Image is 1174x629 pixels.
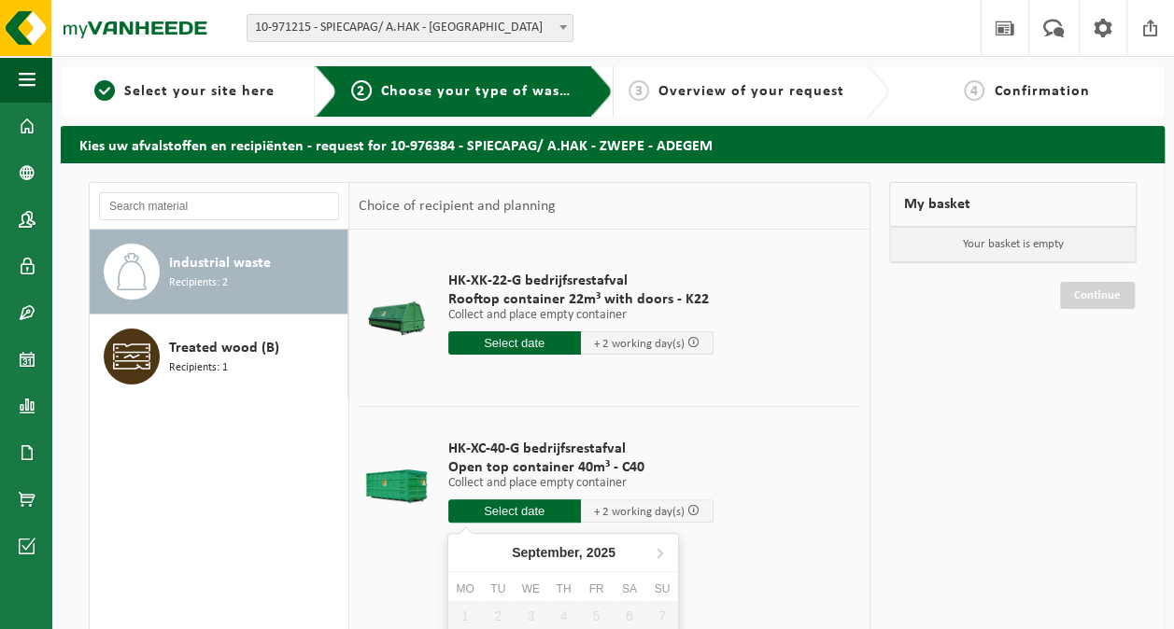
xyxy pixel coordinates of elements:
[448,272,714,290] span: HK-XK-22-G bedrijfsrestafval
[448,290,714,309] span: Rooftop container 22m³ with doors - K22
[169,337,279,359] span: Treated wood (B)
[448,309,714,322] p: Collect and place empty container
[448,458,714,477] span: Open top container 40m³ - C40
[547,580,580,598] div: Th
[61,126,1165,162] h2: Kies uw afvalstoffen en recipiënten - request for 10-976384 - SPIECAPAG/ A.HAK - ZWEPE - ADEGEM
[594,506,685,518] span: + 2 working day(s)
[90,230,348,314] button: Industrial waste Recipients: 2
[448,580,481,598] div: Mo
[613,580,645,598] div: Sa
[124,84,275,99] span: Select your site here
[964,80,984,101] span: 4
[594,338,685,350] span: + 2 working day(s)
[504,538,623,567] div: September,
[658,84,844,99] span: Overview of your request
[90,314,348,398] button: Treated wood (B) Recipients: 1
[351,80,372,101] span: 2
[248,15,573,41] span: 10-971215 - SPIECAPAG/ A.HAK - BRUGGE
[448,499,581,523] input: Select date
[169,252,271,274] span: Industrial waste
[889,182,1138,227] div: My basket
[629,80,649,101] span: 3
[448,331,581,355] input: Select date
[381,84,676,99] span: Choose your type of waste and recipient
[70,80,300,103] a: 1Select your site here
[448,440,714,458] span: HK-XC-40-G bedrijfsrestafval
[448,477,714,490] p: Collect and place empty container
[94,80,115,101] span: 1
[994,84,1089,99] span: Confirmation
[169,274,228,292] span: Recipients: 2
[1060,282,1135,309] a: Continue
[890,227,1137,262] p: Your basket is empty
[645,580,678,598] div: Su
[587,546,615,559] i: 2025
[515,580,547,598] div: We
[580,580,613,598] div: Fr
[349,183,565,230] div: Choice of recipient and planning
[247,14,573,42] span: 10-971215 - SPIECAPAG/ A.HAK - BRUGGE
[482,580,515,598] div: Tu
[169,359,228,377] span: Recipients: 1
[99,192,339,220] input: Search material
